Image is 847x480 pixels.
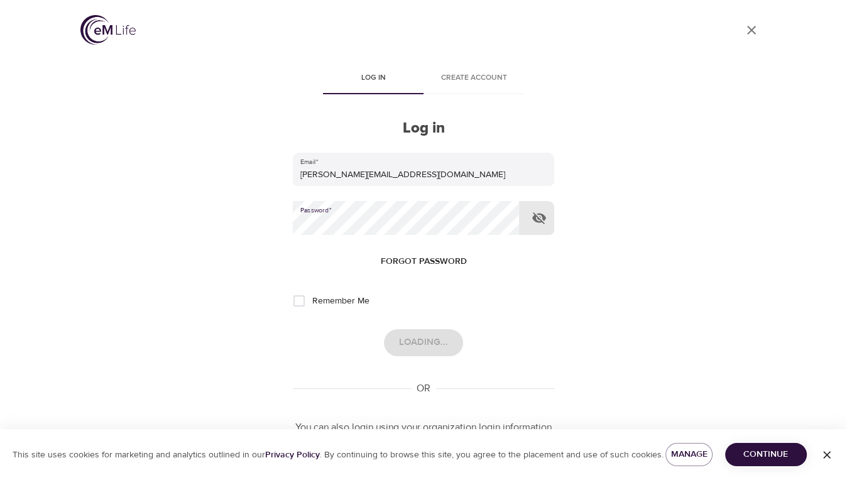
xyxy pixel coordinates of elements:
button: Manage [665,443,712,466]
button: Forgot password [376,250,472,273]
a: close [736,15,767,45]
span: Remember Me [312,295,369,308]
p: You can also login using your organization login information [293,420,554,435]
img: logo [80,15,136,45]
span: Forgot password [381,254,467,270]
span: Continue [735,447,797,462]
span: Manage [675,447,702,462]
div: OR [412,381,435,396]
a: Privacy Policy [265,449,320,461]
div: disabled tabs example [293,64,554,94]
button: Continue [725,443,807,466]
h2: Log in [293,119,554,138]
span: Log in [331,72,416,85]
span: Create account [431,72,516,85]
